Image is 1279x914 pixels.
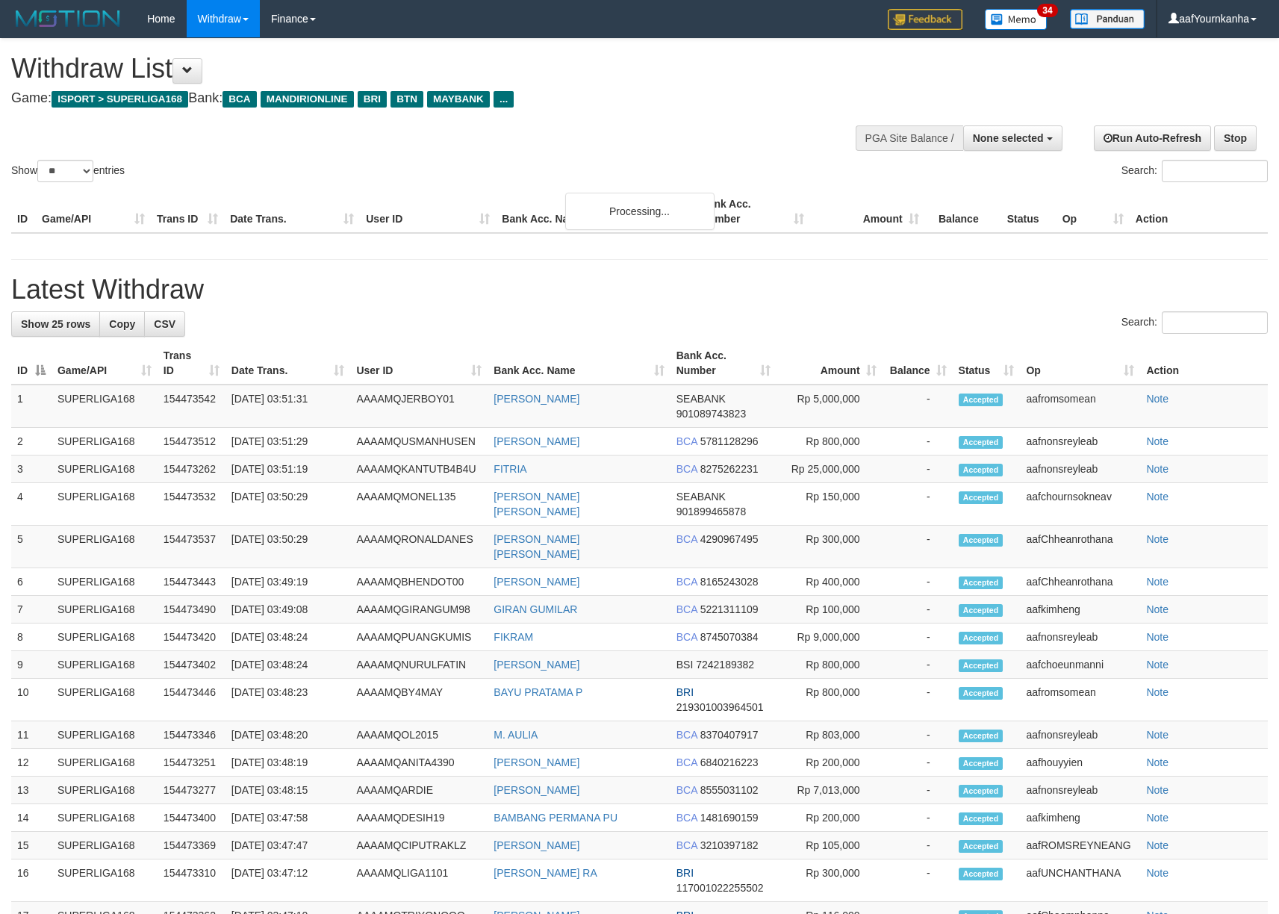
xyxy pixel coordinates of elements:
td: SUPERLIGA168 [52,679,158,721]
th: Status [1001,190,1057,233]
td: - [883,385,953,428]
span: BCA [676,784,697,796]
span: Copy 5781128296 to clipboard [700,435,759,447]
td: Rp 803,000 [777,721,883,749]
input: Search: [1162,160,1268,182]
th: User ID: activate to sort column ascending [350,342,488,385]
td: SUPERLIGA168 [52,385,158,428]
a: [PERSON_NAME] [PERSON_NAME] [494,491,579,517]
span: BCA [676,631,697,643]
th: Trans ID: activate to sort column ascending [158,342,225,385]
td: Rp 150,000 [777,483,883,526]
th: Amount [810,190,925,233]
a: Note [1146,393,1168,405]
th: User ID [360,190,496,233]
td: 154473277 [158,777,225,804]
div: Processing... [565,193,715,230]
td: - [883,777,953,804]
th: Op [1057,190,1130,233]
td: [DATE] 03:47:58 [225,804,351,832]
td: 154473542 [158,385,225,428]
td: 154473490 [158,596,225,624]
th: Bank Acc. Number [694,190,809,233]
a: CSV [144,311,185,337]
select: Showentries [37,160,93,182]
td: SUPERLIGA168 [52,456,158,483]
span: BSI [676,659,694,671]
td: AAAAMQBY4MAY [350,679,488,721]
span: BCA [676,839,697,851]
td: [DATE] 03:50:29 [225,526,351,568]
td: - [883,483,953,526]
span: Copy 8370407917 to clipboard [700,729,759,741]
a: Note [1146,686,1168,698]
a: Copy [99,311,145,337]
td: [DATE] 03:48:24 [225,624,351,651]
td: - [883,859,953,902]
td: 154473420 [158,624,225,651]
td: AAAAMQRONALDANES [350,526,488,568]
td: aafnonsreyleab [1020,456,1140,483]
th: Date Trans.: activate to sort column ascending [225,342,351,385]
span: Accepted [959,576,1003,589]
td: Rp 5,000,000 [777,385,883,428]
td: aafkimheng [1020,596,1140,624]
a: Note [1146,435,1168,447]
td: AAAAMQGIRANGUM98 [350,596,488,624]
td: [DATE] 03:48:24 [225,651,351,679]
a: [PERSON_NAME] [494,393,579,405]
td: SUPERLIGA168 [52,568,158,596]
h1: Latest Withdraw [11,275,1268,305]
a: FITRIA [494,463,526,475]
a: Note [1146,729,1168,741]
td: Rp 300,000 [777,859,883,902]
td: AAAAMQJERBOY01 [350,385,488,428]
span: BCA [222,91,256,108]
td: aafnonsreyleab [1020,721,1140,749]
td: AAAAMQMONEL135 [350,483,488,526]
td: 154473537 [158,526,225,568]
h4: Game: Bank: [11,91,838,106]
td: 154473443 [158,568,225,596]
th: Bank Acc. Name: activate to sort column ascending [488,342,670,385]
th: ID [11,190,36,233]
td: [DATE] 03:51:29 [225,428,351,456]
a: [PERSON_NAME] [494,435,579,447]
span: BCA [676,603,697,615]
td: SUPERLIGA168 [52,624,158,651]
td: 10 [11,679,52,721]
span: Copy 901089743823 to clipboard [676,408,746,420]
td: - [883,651,953,679]
td: AAAAMQNURULFATIN [350,651,488,679]
td: Rp 800,000 [777,679,883,721]
td: 5 [11,526,52,568]
span: Copy 5221311109 to clipboard [700,603,759,615]
td: aafUNCHANTHANA [1020,859,1140,902]
td: 154473512 [158,428,225,456]
td: - [883,596,953,624]
td: 4 [11,483,52,526]
td: SUPERLIGA168 [52,804,158,832]
a: Show 25 rows [11,311,100,337]
span: Accepted [959,632,1003,644]
td: 1 [11,385,52,428]
th: Balance [925,190,1001,233]
td: - [883,721,953,749]
input: Search: [1162,311,1268,334]
td: - [883,832,953,859]
a: Note [1146,839,1168,851]
span: BRI [676,867,694,879]
th: Bank Acc. Name [496,190,694,233]
span: Copy [109,318,135,330]
span: Accepted [959,812,1003,825]
td: 15 [11,832,52,859]
span: SEABANK [676,491,726,503]
span: Copy 6840216223 to clipboard [700,756,759,768]
a: BAYU PRATAMA P [494,686,582,698]
span: BCA [676,756,697,768]
span: Accepted [959,687,1003,700]
td: 154473402 [158,651,225,679]
td: 154473251 [158,749,225,777]
span: BRI [358,91,387,108]
span: Copy 3210397182 to clipboard [700,839,759,851]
